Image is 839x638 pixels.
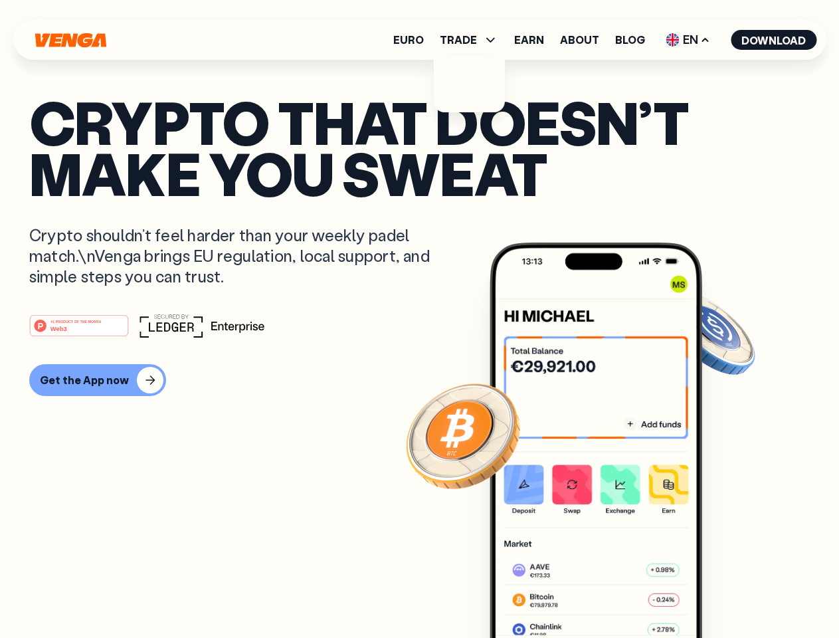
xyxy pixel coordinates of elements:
[29,225,449,287] p: Crypto shouldn’t feel harder than your weekly padel match.\nVenga brings EU regulation, local sup...
[40,373,129,387] div: Get the App now
[731,30,816,50] button: Download
[662,286,758,381] img: USDC coin
[440,32,498,48] span: TRADE
[393,35,424,45] a: Euro
[661,29,715,51] span: EN
[50,319,101,323] tspan: #1 PRODUCT OF THE MONTH
[50,324,67,332] tspan: Web3
[403,375,523,495] img: Bitcoin
[666,33,679,47] img: flag-uk
[514,35,544,45] a: Earn
[560,35,599,45] a: About
[33,33,108,48] svg: Home
[29,96,810,198] p: Crypto that doesn’t make you sweat
[615,35,645,45] a: Blog
[29,364,166,396] button: Get the App now
[440,35,477,45] span: TRADE
[29,364,810,396] a: Get the App now
[29,322,129,340] a: #1 PRODUCT OF THE MONTHWeb3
